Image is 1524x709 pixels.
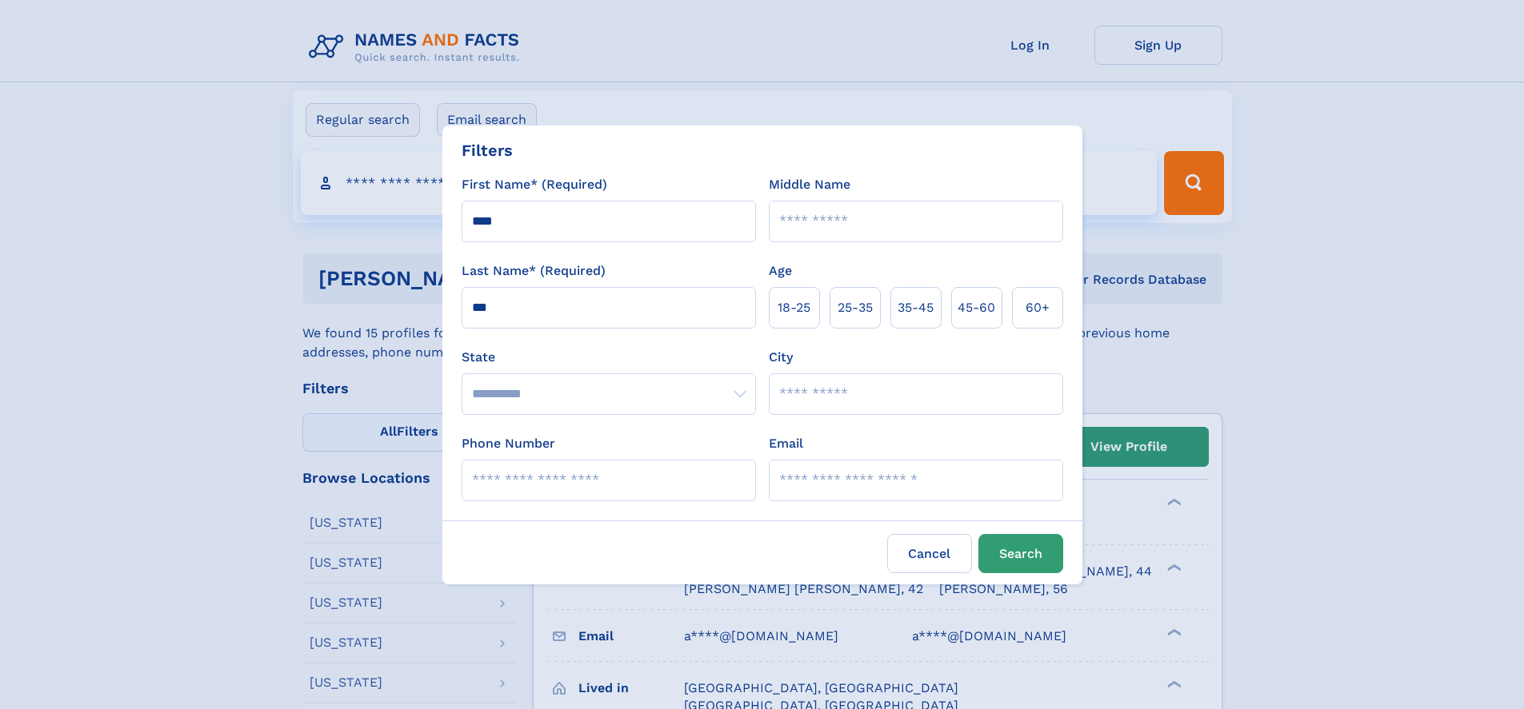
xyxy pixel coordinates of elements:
[887,534,972,573] label: Cancel
[778,298,810,317] span: 18‑25
[462,138,513,162] div: Filters
[769,348,793,367] label: City
[462,348,756,367] label: State
[978,534,1063,573] button: Search
[769,261,792,281] label: Age
[898,298,934,317] span: 35‑45
[769,434,803,453] label: Email
[958,298,995,317] span: 45‑60
[1026,298,1050,317] span: 60+
[769,175,850,194] label: Middle Name
[462,175,607,194] label: First Name* (Required)
[462,434,555,453] label: Phone Number
[462,261,606,281] label: Last Name* (Required)
[838,298,873,317] span: 25‑35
